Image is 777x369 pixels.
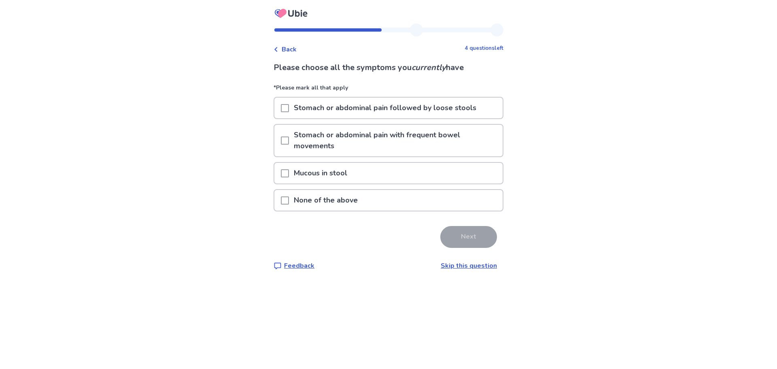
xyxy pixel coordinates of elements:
a: Skip this question [441,261,497,270]
span: Back [282,45,297,54]
p: Stomach or abdominal pain with frequent bowel movements [289,125,503,156]
p: *Please mark all that apply [274,83,503,97]
p: Stomach or abdominal pain followed by loose stools [289,98,481,118]
p: 4 questions left [465,45,503,53]
button: Next [440,226,497,248]
p: Mucous in stool [289,163,352,183]
p: Please choose all the symptoms you have [274,62,503,74]
p: Feedback [284,261,314,271]
i: currently [412,62,446,73]
a: Feedback [274,261,314,271]
p: None of the above [289,190,363,211]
